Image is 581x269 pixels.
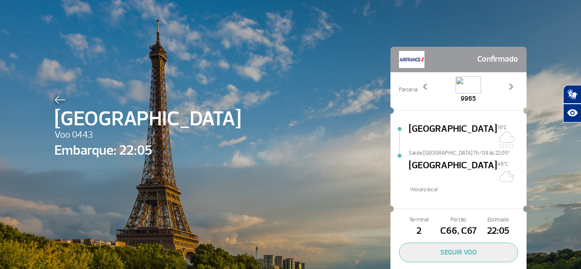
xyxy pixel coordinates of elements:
span: C66, C67 [439,224,478,238]
span: [GEOGRAPHIC_DATA] [409,122,497,149]
span: *Horáro local [409,186,527,194]
img: Céu limpo [497,168,514,185]
span: 22:05 [478,224,518,238]
span: 19°C [497,124,507,131]
span: Voo 0443 [54,128,241,142]
span: Terminal [399,216,439,224]
span: 46°C [497,161,508,167]
span: 9965 [456,93,481,104]
img: Nublado [497,131,514,148]
span: Confirmado [477,51,518,68]
span: Estimado [478,216,518,224]
span: Portão [439,216,478,224]
span: Embarque: 22:05 [54,140,241,161]
span: [GEOGRAPHIC_DATA] [54,104,241,134]
span: 2 [399,224,439,238]
button: Abrir tradutor de língua de sinais. [563,85,581,104]
div: Plugin de acessibilidade da Hand Talk. [563,85,581,122]
span: Sai de [GEOGRAPHIC_DATA] Th/09 às 22:05* [409,149,527,155]
button: SEGUIR VOO [399,243,518,262]
span: [GEOGRAPHIC_DATA] [409,159,497,186]
button: Abrir recursos assistivos. [563,104,581,122]
span: Parceria: [399,86,418,94]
